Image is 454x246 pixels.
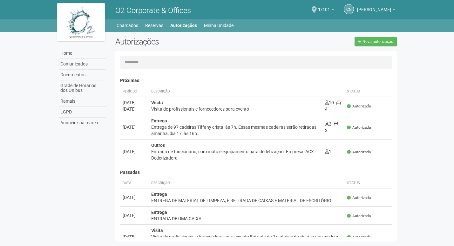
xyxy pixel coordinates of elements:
[59,70,106,80] a: Documentos
[120,178,149,188] th: Data
[151,192,167,197] strong: Entrega
[347,195,371,201] span: Autorizada
[204,21,234,30] a: Minha Unidade
[59,80,106,96] a: Grade de Horários dos Ônibus
[151,143,165,148] strong: Outros
[325,149,331,154] span: 1
[149,178,345,188] th: Descrição
[123,234,146,240] div: [DATE]
[344,178,392,188] th: Status
[123,212,146,219] div: [DATE]
[59,96,106,107] a: Ramais
[151,197,342,204] div: ENTREGA DE MATERIAL DE LIMPEZA, E RETIRADA DE CAIXAS E MATERIAL DE ESCRITÓRIO
[151,118,167,123] strong: Entrega
[151,228,163,233] strong: Visita
[318,8,334,13] a: 1/101
[117,21,138,30] a: Chamados
[151,124,320,137] div: Entrega de 97 cadeiras Tiffany cristal às 7h. Essas mesmas cadeiras serão retiradas amanhã, dia 1...
[115,37,251,46] h2: Autorizações
[357,1,391,12] span: CELIA NASCIMENTO
[59,48,106,59] a: Home
[318,1,330,12] span: 1/101
[325,100,341,112] span: 4
[151,106,320,112] div: Visita de profissionais e fornecedores para evento
[123,124,146,130] div: [DATE]
[344,4,354,14] a: CN
[347,125,371,130] span: Autorizada
[123,194,146,201] div: [DATE]
[59,107,106,118] a: LGPD
[151,148,320,161] div: Entrada de funcionário, com moto e equipamento para dedetização. Empresa: ACX Dedetizadora
[325,121,338,133] span: 2
[59,118,106,128] a: Anuncie sua marca
[344,86,392,97] th: Status
[325,121,331,126] span: 2
[151,100,163,105] strong: Visita
[123,99,146,106] div: [DATE]
[149,86,323,97] th: Descrição
[357,8,395,13] a: [PERSON_NAME]
[355,37,397,46] a: Nova autorização
[115,6,191,15] span: O2 Corporate & Offices
[347,104,371,109] span: Autorizada
[347,235,371,240] span: Autorizada
[120,170,392,175] h4: Passadas
[120,86,149,97] th: Período
[123,148,146,155] div: [DATE]
[347,213,371,219] span: Autorizada
[151,210,167,215] strong: Entrega
[145,21,163,30] a: Reservas
[123,106,146,112] div: [DATE]
[347,149,371,155] span: Autorizada
[170,21,197,30] a: Autorizações
[120,78,392,83] h4: Próximas
[57,3,105,41] img: logo.jpg
[325,100,334,105] span: 10
[363,39,393,44] span: Nova autorização
[59,59,106,70] a: Comunicados
[151,215,342,222] div: ENTRADA DE UMA CAIXA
